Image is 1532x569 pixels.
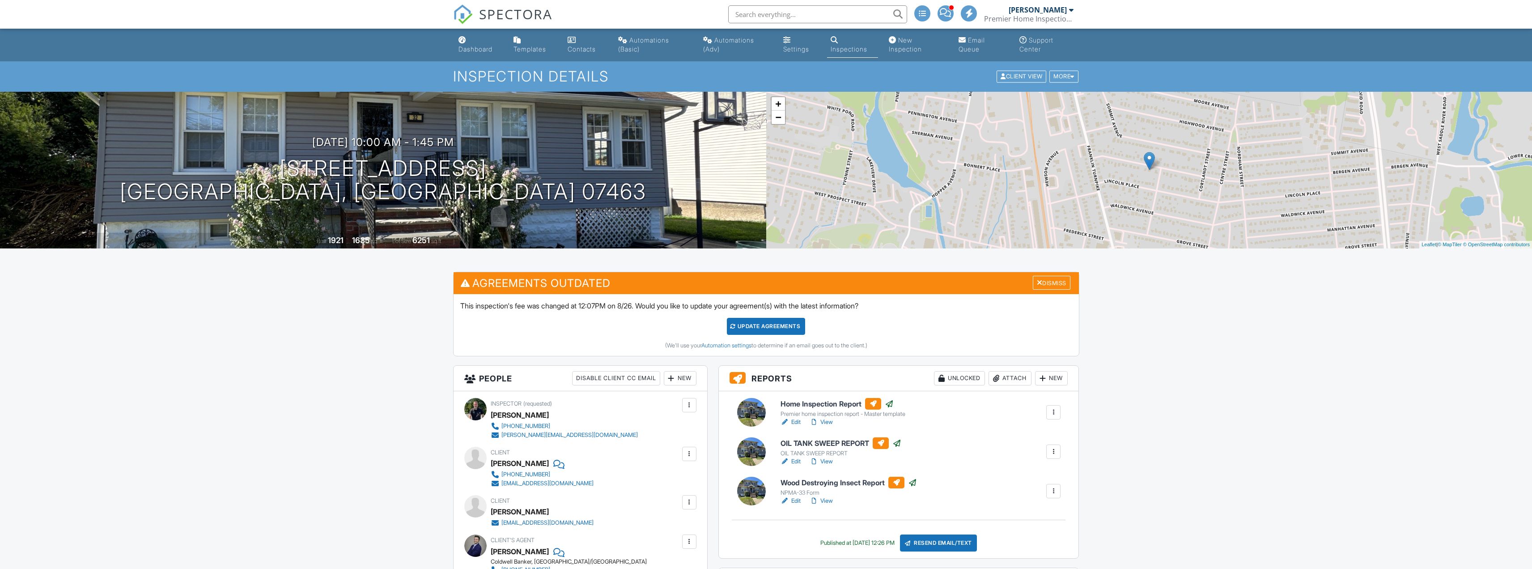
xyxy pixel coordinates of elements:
h1: [STREET_ADDRESS] [GEOGRAPHIC_DATA], [GEOGRAPHIC_DATA] 07463 [120,157,646,204]
span: Client [491,449,510,456]
div: (We'll use your to determine if an email goes out to the client.) [460,342,1072,349]
a: © OpenStreetMap contributors [1463,242,1530,247]
span: Inspector [491,400,522,407]
span: Built [317,238,327,244]
h3: Agreements Outdated [454,272,1079,294]
span: Client's Agent [491,537,535,543]
a: [PHONE_NUMBER] [491,470,594,479]
a: [PHONE_NUMBER] [491,422,638,431]
div: Coldwell Banker, [GEOGRAPHIC_DATA]/[GEOGRAPHIC_DATA] [491,558,687,565]
div: More [1049,71,1078,83]
a: Contacts [564,32,607,58]
div: New [1035,371,1068,385]
a: [PERSON_NAME][EMAIL_ADDRESS][DOMAIN_NAME] [491,431,638,440]
a: [PERSON_NAME] [491,545,549,558]
a: Leaflet [1422,242,1436,247]
div: [PERSON_NAME] [491,408,549,422]
span: (requested) [523,400,552,407]
div: [PERSON_NAME][EMAIL_ADDRESS][DOMAIN_NAME] [501,432,638,439]
a: Automations (Advanced) [700,32,772,58]
div: Client View [997,71,1046,83]
div: New [664,371,696,385]
a: Wood Destroying Insect Report NPMA-33 Form [781,477,917,496]
div: Dashboard [458,45,492,53]
input: Search everything... [728,5,907,23]
span: sq. ft. [371,238,384,244]
a: Settings [780,32,820,58]
div: [PERSON_NAME] [1009,5,1067,14]
div: Automations (Adv) [703,36,754,53]
div: [PERSON_NAME] [491,505,549,518]
div: This inspection's fee was changed at 12:07PM on 8/26. Would you like to update your agreement(s) ... [454,294,1079,356]
a: Zoom in [772,97,785,111]
div: 1635 [352,235,370,245]
h3: People [454,366,707,391]
span: Client [491,497,510,504]
h1: Inspection Details [453,68,1079,84]
a: New Inspection [885,32,948,58]
a: Edit [781,418,801,427]
a: Dashboard [455,32,503,58]
div: Dismiss [1033,276,1070,290]
a: Automation settings [701,342,751,349]
img: The Best Home Inspection Software - Spectora [453,4,473,24]
h6: OIL TANK SWEEP REPORT [781,437,901,449]
div: Unlocked [934,371,985,385]
a: Support Center [1016,32,1077,58]
span: sq.ft. [431,238,442,244]
a: Edit [781,496,801,505]
a: Client View [996,73,1048,79]
div: Support Center [1019,36,1053,53]
div: [PHONE_NUMBER] [501,471,550,478]
a: View [810,457,833,466]
a: SPECTORA [453,12,552,31]
a: Inspections [827,32,878,58]
a: [EMAIL_ADDRESS][DOMAIN_NAME] [491,518,594,527]
div: 1921 [328,235,344,245]
div: Automations (Basic) [618,36,669,53]
h3: Reports [719,366,1079,391]
a: Automations (Basic) [615,32,692,58]
div: NPMA-33 Form [781,489,917,496]
h6: Home Inspection Report [781,398,905,410]
div: Inspections [831,45,867,53]
a: Email Queue [955,32,1009,58]
div: | [1419,241,1532,248]
a: View [810,496,833,505]
div: Attach [989,371,1031,385]
div: [EMAIL_ADDRESS][DOMAIN_NAME] [501,519,594,526]
div: 6251 [412,235,430,245]
div: Contacts [568,45,596,53]
a: Home Inspection Report Premier home inspection report - Master template [781,398,905,418]
div: [PERSON_NAME] [491,457,549,470]
h6: Wood Destroying Insect Report [781,477,917,488]
a: Zoom out [772,111,785,124]
div: Premier Home Inspection Services [984,14,1074,23]
span: SPECTORA [479,4,552,23]
h3: [DATE] 10:00 am - 1:45 pm [312,136,454,148]
div: [EMAIL_ADDRESS][DOMAIN_NAME] [501,480,594,487]
div: Settings [783,45,809,53]
a: Templates [510,32,557,58]
div: Update Agreements [727,318,805,335]
div: Resend Email/Text [900,535,977,552]
div: Disable Client CC Email [572,371,660,385]
a: © MapTiler [1438,242,1462,247]
div: Published at [DATE] 12:26 PM [820,539,895,547]
div: [PHONE_NUMBER] [501,423,550,430]
div: OIL TANK SWEEP REPORT [781,450,901,457]
a: OIL TANK SWEEP REPORT OIL TANK SWEEP REPORT [781,437,901,457]
div: Email Queue [959,36,985,53]
a: Edit [781,457,801,466]
div: New Inspection [889,36,922,53]
span: Lot Size [392,238,411,244]
div: Premier home inspection report - Master template [781,411,905,418]
a: [EMAIL_ADDRESS][DOMAIN_NAME] [491,479,594,488]
a: View [810,418,833,427]
div: Templates [513,45,546,53]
